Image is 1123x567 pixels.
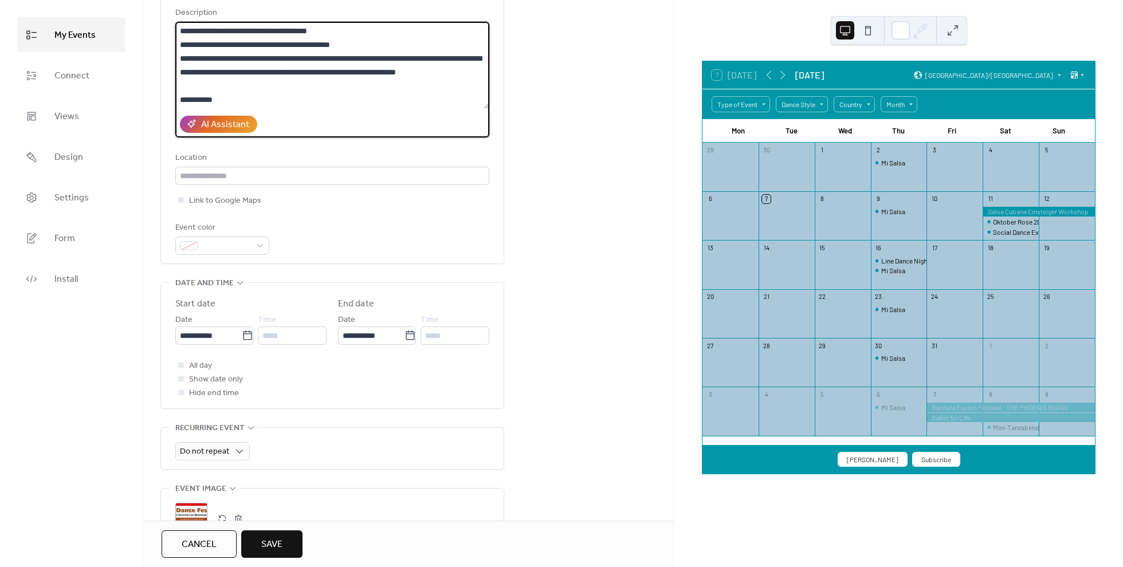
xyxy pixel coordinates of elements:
div: 1 [818,146,827,155]
div: 4 [762,390,771,399]
div: 27 [706,341,714,350]
div: 3 [706,390,714,399]
span: Time [421,313,439,327]
div: 18 [986,243,995,252]
div: 7 [762,195,771,203]
div: Sat [979,120,1032,143]
div: 2 [874,146,883,155]
div: Mi Salsa [871,353,927,363]
span: Connect [54,67,89,85]
a: Views [17,99,125,133]
div: 26 [1042,293,1051,301]
span: Settings [54,189,89,207]
div: Mon [712,120,765,143]
span: [GEOGRAPHIC_DATA]/[GEOGRAPHIC_DATA] [925,72,1053,78]
div: 6 [874,390,883,399]
div: 30 [762,146,771,155]
button: AI Assistant [180,116,257,133]
div: 21 [762,293,771,301]
span: Design [54,148,83,166]
div: 5 [1042,146,1051,155]
a: Form [17,220,125,255]
span: Cancel [182,538,217,552]
div: 8 [818,195,827,203]
div: 4 [986,146,995,155]
span: Views [54,108,79,125]
div: [DATE] [795,68,824,82]
div: Mi Salsa [881,266,905,275]
div: Mi Salsa [881,353,905,363]
span: Show date only [189,373,243,387]
div: Mi Salsa [871,266,927,275]
div: 24 [930,293,939,301]
button: Save [241,530,303,558]
div: Wed [819,120,872,143]
span: Install [54,270,78,288]
div: 20 [706,293,714,301]
button: [PERSON_NAME] [838,452,908,467]
a: Settings [17,180,125,215]
div: Event color [175,221,267,235]
div: Oktober Rose 2025 [993,217,1048,227]
div: Tue [765,120,818,143]
div: Mi Salsa [871,207,927,216]
a: My Events [17,17,125,52]
div: 2 [1042,341,1051,350]
span: Do not repeat [180,444,229,459]
div: Mi Salsa [881,207,905,216]
div: 6 [706,195,714,203]
div: 10 [930,195,939,203]
span: Link to Google Maps [189,194,261,208]
div: 29 [818,341,827,350]
span: Hide end time [189,387,239,400]
span: Date and time [175,277,234,290]
div: 3 [930,146,939,155]
div: 14 [762,243,771,252]
span: Event image [175,482,226,496]
div: Ballet for Life [926,413,1095,423]
div: 12 [1042,195,1051,203]
span: Form [54,230,75,247]
span: Date [175,313,193,327]
div: 1 [986,341,995,350]
span: Save [261,538,282,552]
a: Install [17,261,125,296]
div: 9 [874,195,883,203]
div: Start date [175,297,215,311]
div: Social Dance Evening [993,227,1054,237]
div: Mi Salsa [871,305,927,314]
div: 13 [706,243,714,252]
div: Salsa Cubana Einsteiger Workshop [983,207,1095,216]
div: 31 [930,341,939,350]
a: Cancel [162,530,237,558]
div: Social Dance Evening [983,227,1039,237]
div: Mi Salsa [871,158,927,168]
div: Mi Salsa [871,403,927,412]
div: 5 [818,390,827,399]
div: Sun [1032,120,1086,143]
div: End date [338,297,374,311]
div: 29 [706,146,714,155]
div: Oktober Rose 2025 [983,217,1039,227]
div: 8 [986,390,995,399]
a: Connect [17,58,125,93]
span: Time [258,313,276,327]
div: 23 [874,293,883,301]
div: 28 [762,341,771,350]
div: Line Dance Night [871,256,927,266]
div: 7 [930,390,939,399]
span: My Events [54,26,96,44]
div: Line Dance Night [881,256,929,266]
div: 17 [930,243,939,252]
div: 9 [1042,390,1051,399]
div: Bachata Fusion Festival : THE PHOENIX RISING [926,403,1095,412]
div: Location [175,151,487,165]
div: Mi Salsa [881,158,905,168]
div: Fri [925,120,979,143]
div: 30 [874,341,883,350]
div: 15 [818,243,827,252]
span: All day [189,359,212,373]
span: Date [338,313,355,327]
div: 19 [1042,243,1051,252]
div: 25 [986,293,995,301]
